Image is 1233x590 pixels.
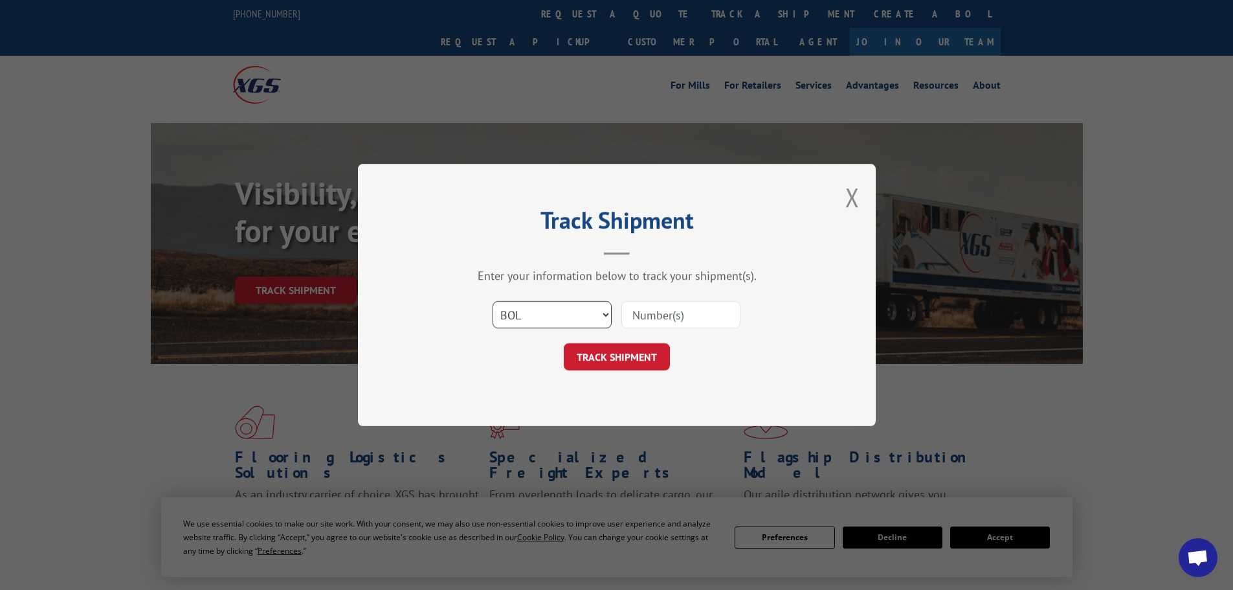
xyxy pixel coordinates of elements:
div: Open chat [1179,538,1217,577]
input: Number(s) [621,301,740,328]
button: TRACK SHIPMENT [564,343,670,370]
h2: Track Shipment [423,211,811,236]
button: Close modal [845,180,860,214]
div: Enter your information below to track your shipment(s). [423,268,811,283]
